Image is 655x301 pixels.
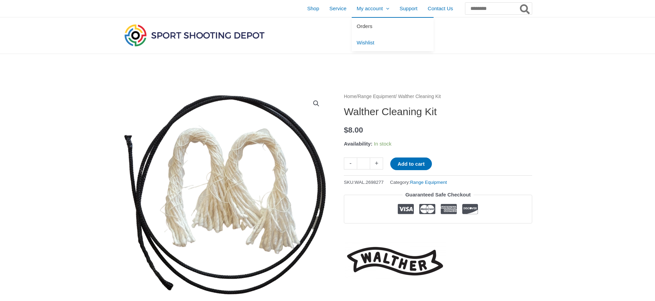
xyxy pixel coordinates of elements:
[374,141,392,147] span: In stock
[370,158,383,169] a: +
[357,40,375,45] span: Wishlist
[344,242,446,281] a: Walther
[123,23,266,48] img: Sport Shooting Depot
[310,97,322,110] a: View full-screen image gallery
[390,178,447,187] span: Category:
[344,94,356,99] a: Home
[403,190,474,200] legend: Guaranteed Safe Checkout
[344,92,532,101] nav: Breadcrumb
[344,106,532,118] h1: Walther Cleaning Kit
[352,35,434,51] a: Wishlist
[357,23,373,29] span: Orders
[344,126,363,134] bdi: 8.00
[358,94,395,99] a: Range Equipment
[519,3,532,14] button: Search
[344,126,348,134] span: $
[344,158,357,169] a: -
[344,229,532,237] iframe: Customer reviews powered by Trustpilot
[390,158,432,170] button: Add to cart
[352,18,434,35] a: Orders
[344,141,373,147] span: Availability:
[355,180,384,185] span: WAL.2698277
[357,158,370,169] input: Product quantity
[410,180,447,185] a: Range Equipment
[344,178,384,187] span: SKU:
